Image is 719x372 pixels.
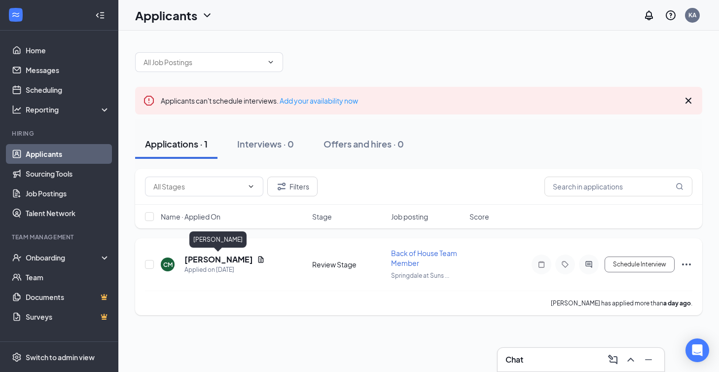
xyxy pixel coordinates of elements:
[26,253,102,262] div: Onboarding
[95,10,105,20] svg: Collapse
[145,138,208,150] div: Applications · 1
[12,352,22,362] svg: Settings
[536,260,547,268] svg: Note
[663,299,691,307] b: a day ago
[643,9,655,21] svg: Notifications
[163,260,173,269] div: CM
[26,80,110,100] a: Scheduling
[184,265,265,275] div: Applied on [DATE]
[623,352,639,368] button: ChevronUp
[257,256,265,263] svg: Document
[143,95,155,107] svg: Error
[641,352,656,368] button: Minimize
[12,233,108,241] div: Team Management
[12,105,22,114] svg: Analysis
[26,164,110,184] a: Sourcing Tools
[505,354,523,365] h3: Chat
[161,96,358,105] span: Applicants can't schedule interviews.
[607,354,619,366] svg: ComposeMessage
[12,129,108,138] div: Hiring
[324,138,404,150] div: Offers and hires · 0
[676,183,683,190] svg: MagnifyingGlass
[625,354,637,366] svg: ChevronUp
[280,96,358,105] a: Add your availability now
[26,105,110,114] div: Reporting
[26,203,110,223] a: Talent Network
[26,144,110,164] a: Applicants
[184,254,253,265] h5: [PERSON_NAME]
[12,253,22,262] svg: UserCheck
[135,7,197,24] h1: Applicants
[605,257,675,272] button: Schedule Interview
[11,10,21,20] svg: WorkstreamLogo
[551,299,692,307] p: [PERSON_NAME] has applied more than .
[391,249,457,267] span: Back of House Team Member
[26,60,110,80] a: Messages
[643,354,654,366] svg: Minimize
[469,212,489,222] span: Score
[161,212,220,222] span: Name · Applied On
[312,212,332,222] span: Stage
[683,95,694,107] svg: Cross
[189,231,247,248] div: [PERSON_NAME]
[26,287,110,307] a: DocumentsCrown
[559,260,571,268] svg: Tag
[312,260,385,269] div: Review Stage
[583,260,595,268] svg: ActiveChat
[391,212,428,222] span: Job posting
[26,184,110,203] a: Job Postings
[665,9,677,21] svg: QuestionInfo
[237,138,294,150] div: Interviews · 0
[391,272,449,279] span: Springdale at Suns ...
[26,267,110,287] a: Team
[605,352,621,368] button: ComposeMessage
[201,9,213,21] svg: ChevronDown
[144,57,263,68] input: All Job Postings
[26,352,95,362] div: Switch to admin view
[688,11,696,19] div: KA
[247,183,255,190] svg: ChevronDown
[153,181,243,192] input: All Stages
[26,307,110,327] a: SurveysCrown
[685,338,709,362] div: Open Intercom Messenger
[267,177,318,196] button: Filter Filters
[26,40,110,60] a: Home
[681,259,692,270] svg: Ellipses
[267,58,275,66] svg: ChevronDown
[544,177,692,196] input: Search in applications
[276,181,288,192] svg: Filter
